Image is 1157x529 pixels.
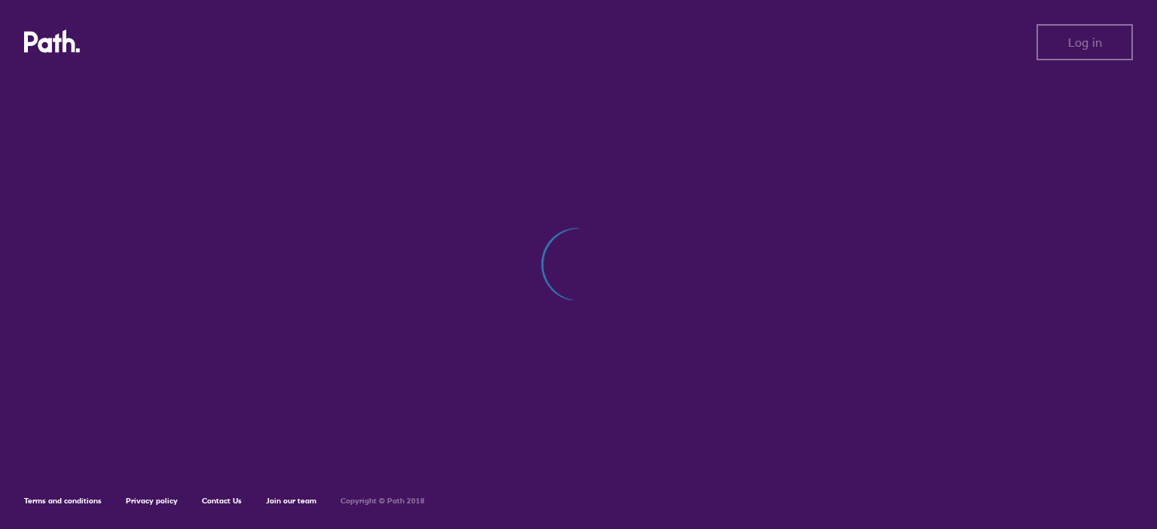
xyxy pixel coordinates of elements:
[266,496,316,506] a: Join our team
[1036,24,1133,60] button: Log in
[24,496,102,506] a: Terms and conditions
[1068,35,1102,49] span: Log in
[202,496,242,506] a: Contact Us
[340,497,425,506] h6: Copyright © Path 2018
[126,496,178,506] a: Privacy policy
